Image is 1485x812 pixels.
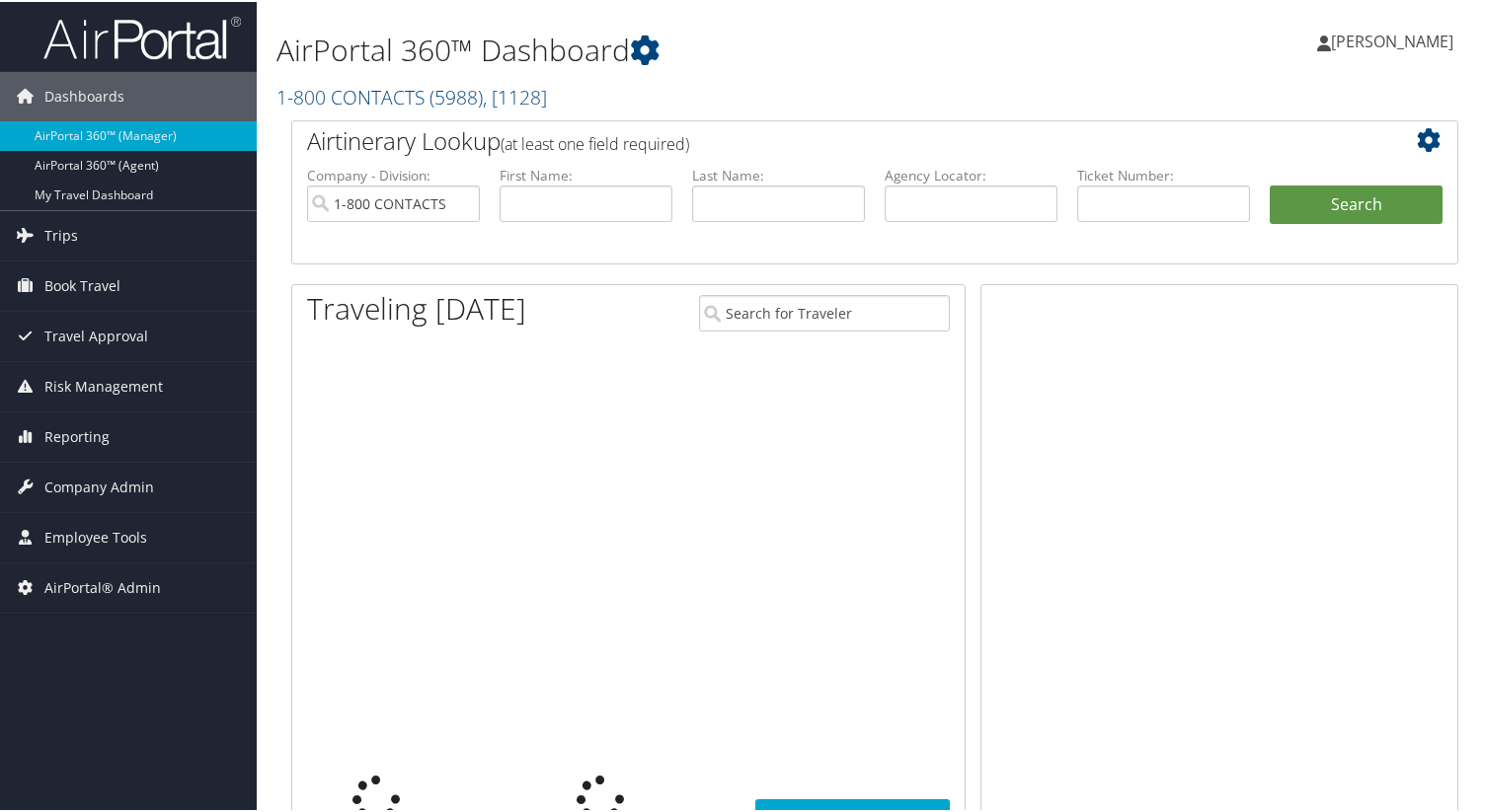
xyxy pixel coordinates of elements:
img: airportal-logo.png [43,13,241,59]
span: Dashboards [44,70,124,119]
span: Employee Tools [44,511,147,560]
span: AirPortal® Admin [44,561,161,611]
label: Agency Locator: [885,164,1057,184]
span: Risk Management [44,360,163,409]
span: (at least one field required) [501,131,689,153]
span: Trips [44,209,78,258]
span: [PERSON_NAME] [1331,29,1453,50]
h1: AirPortal 360™ Dashboard [276,28,1074,69]
span: Travel Approval [44,310,148,359]
label: Last Name: [692,164,865,184]
span: ( 5988 ) [430,82,483,109]
h2: Airtinerary Lookup [307,122,1346,156]
label: First Name: [500,164,672,184]
a: 1-800 CONTACTS [276,82,547,109]
span: Company Admin [44,461,154,510]
label: Company - Division: [307,164,480,184]
span: Book Travel [44,259,120,309]
span: , [ 1128 ] [483,82,547,109]
input: Search for Traveler [699,293,950,330]
h1: Traveling [DATE] [307,286,526,328]
a: [PERSON_NAME] [1317,10,1473,69]
label: Ticket Number: [1077,164,1250,184]
button: Search [1270,184,1443,223]
span: Reporting [44,410,110,460]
